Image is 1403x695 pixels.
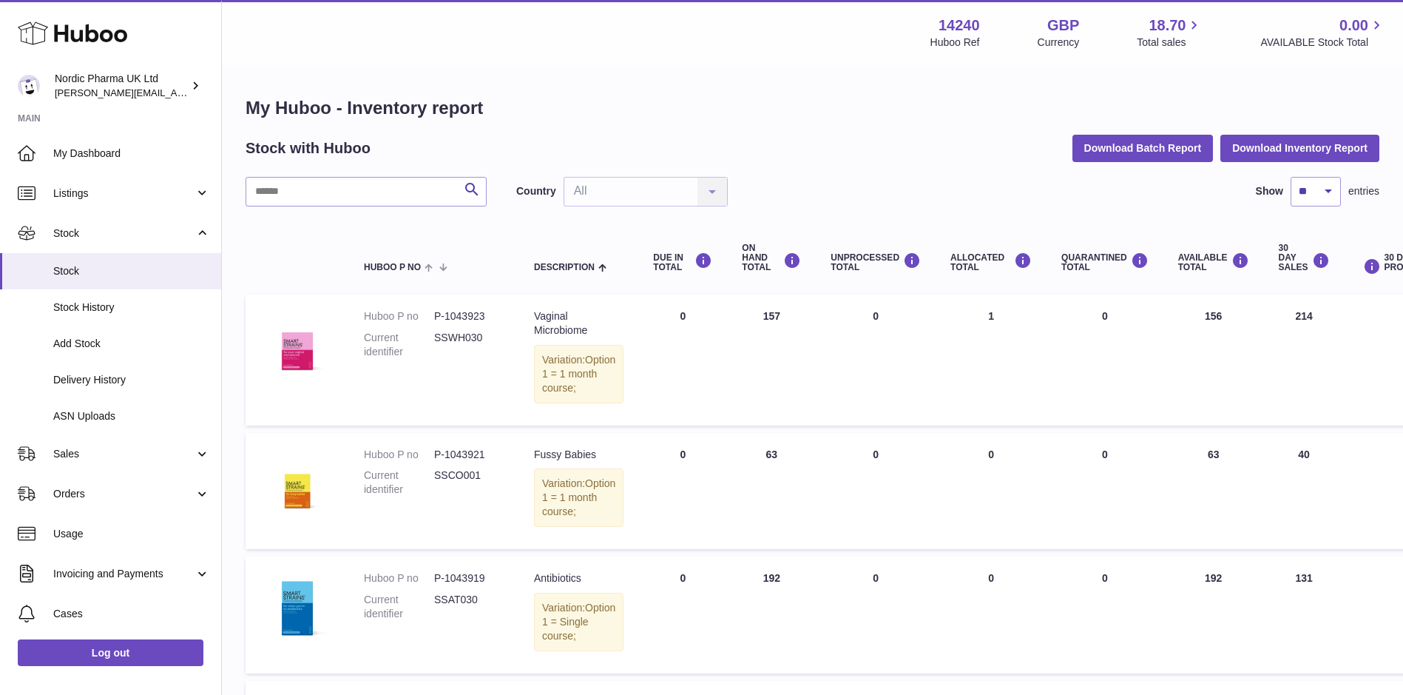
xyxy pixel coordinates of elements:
[1163,557,1264,674] td: 192
[364,309,434,323] dt: Huboo P no
[516,184,556,198] label: Country
[55,72,188,100] div: Nordic Pharma UK Ltd
[1279,244,1330,273] div: 30 DAY SALES
[816,557,936,674] td: 0
[1256,184,1283,198] label: Show
[1163,295,1264,425] td: 156
[53,607,210,621] span: Cases
[53,226,195,241] span: Stock
[936,295,1047,425] td: 1
[936,433,1047,550] td: 0
[434,309,504,323] dd: P-1043923
[534,571,623,585] div: Antibiotics
[534,593,623,651] div: Variation:
[950,252,1032,272] div: ALLOCATED Total
[53,337,210,351] span: Add Stock
[53,487,195,501] span: Orders
[364,448,434,462] dt: Huboo P no
[1220,135,1379,161] button: Download Inventory Report
[1137,36,1203,50] span: Total sales
[1061,252,1149,272] div: QUARANTINED Total
[534,448,623,462] div: Fussy Babies
[53,567,195,581] span: Invoicing and Payments
[534,263,595,272] span: Description
[1102,310,1108,322] span: 0
[260,448,334,522] img: product image
[434,469,504,497] dd: SSCO001
[434,571,504,585] dd: P-1043919
[930,36,980,50] div: Huboo Ref
[638,433,727,550] td: 0
[1348,184,1379,198] span: entries
[1149,16,1186,36] span: 18.70
[53,409,210,423] span: ASN Uploads
[727,433,816,550] td: 63
[1264,433,1345,550] td: 40
[364,469,434,497] dt: Current identifier
[542,602,615,642] span: Option 1 = Single course;
[364,331,434,359] dt: Current identifier
[1260,36,1385,50] span: AVAILABLE Stock Total
[534,345,623,403] div: Variation:
[816,433,936,550] td: 0
[18,75,40,97] img: joe.plant@parapharmdev.com
[53,147,210,161] span: My Dashboard
[1102,449,1108,460] span: 0
[1264,557,1345,674] td: 131
[542,477,615,517] span: Option 1 = 1 month course;
[260,571,334,645] img: product image
[727,295,816,425] td: 157
[53,527,210,541] span: Usage
[542,354,615,394] span: Option 1 = 1 month course;
[831,252,921,272] div: UNPROCESSED Total
[246,96,1379,120] h1: My Huboo - Inventory report
[939,16,980,36] strong: 14240
[18,639,203,666] a: Log out
[53,373,210,387] span: Delivery History
[246,138,371,158] h2: Stock with Huboo
[434,593,504,621] dd: SSAT030
[638,295,727,425] td: 0
[53,187,195,201] span: Listings
[364,571,434,585] dt: Huboo P no
[1264,295,1345,425] td: 214
[1102,572,1108,584] span: 0
[638,557,727,674] td: 0
[53,264,210,278] span: Stock
[816,295,936,425] td: 0
[1163,433,1264,550] td: 63
[364,593,434,621] dt: Current identifier
[742,244,801,273] div: ON HAND Total
[364,263,421,272] span: Huboo P no
[53,447,195,461] span: Sales
[653,252,712,272] div: DUE IN TOTAL
[1178,252,1249,272] div: AVAILABLE Total
[1260,16,1385,50] a: 0.00 AVAILABLE Stock Total
[434,331,504,359] dd: SSWH030
[534,469,623,527] div: Variation:
[1339,16,1368,36] span: 0.00
[1047,16,1079,36] strong: GBP
[727,557,816,674] td: 192
[1072,135,1214,161] button: Download Batch Report
[260,309,334,383] img: product image
[1038,36,1080,50] div: Currency
[55,87,297,98] span: [PERSON_NAME][EMAIL_ADDRESS][DOMAIN_NAME]
[53,301,210,315] span: Stock History
[434,448,504,462] dd: P-1043921
[936,557,1047,674] td: 0
[1137,16,1203,50] a: 18.70 Total sales
[534,309,623,338] div: Vaginal Microbiome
